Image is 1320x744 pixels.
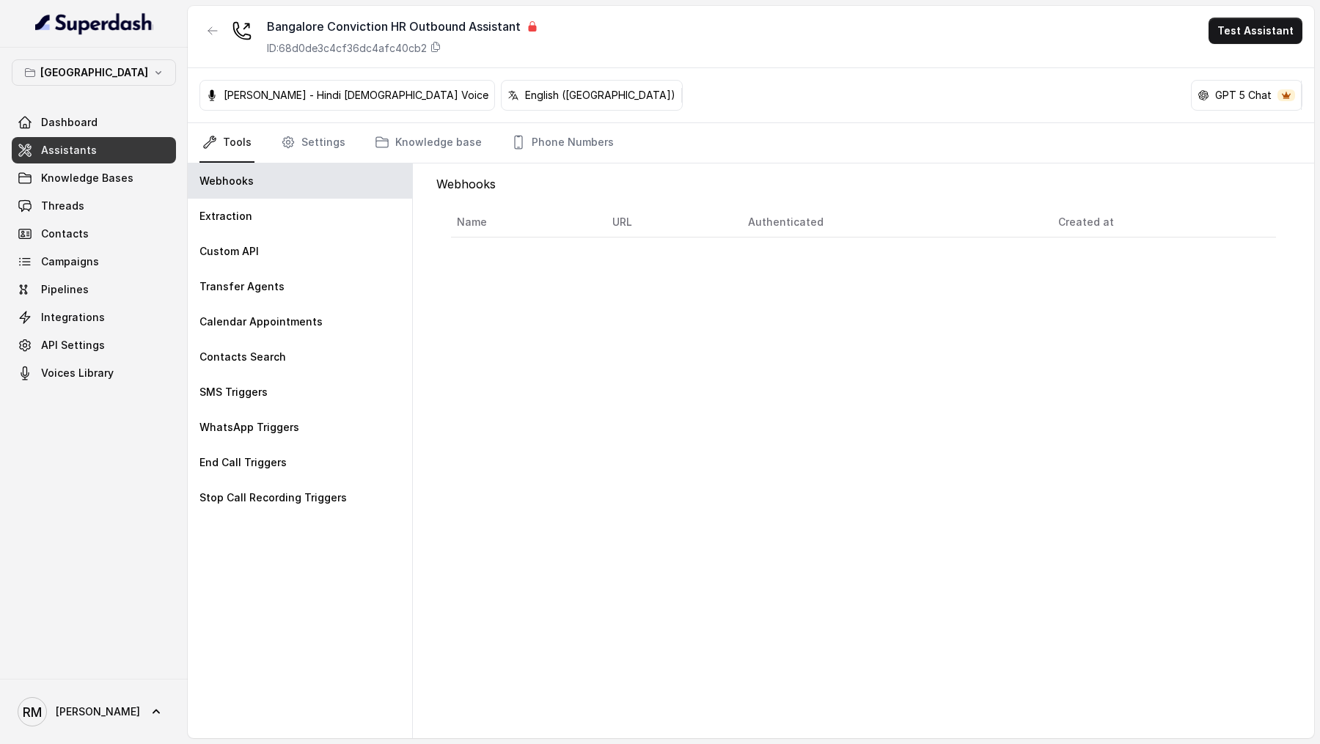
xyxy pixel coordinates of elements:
[12,137,176,163] a: Assistants
[199,123,1302,163] nav: Tabs
[12,276,176,303] a: Pipelines
[12,248,176,275] a: Campaigns
[372,123,485,163] a: Knowledge base
[12,221,176,247] a: Contacts
[40,64,148,81] p: [GEOGRAPHIC_DATA]
[267,41,427,56] p: ID: 68d0de3c4cf36dc4afc40cb2
[199,385,268,399] p: SMS Triggers
[278,123,348,163] a: Settings
[12,193,176,219] a: Threads
[12,332,176,358] a: API Settings
[199,455,287,470] p: End Call Triggers
[12,360,176,386] a: Voices Library
[601,207,736,237] th: URL
[35,12,153,35] img: light.svg
[199,490,347,505] p: Stop Call Recording Triggers
[199,420,299,435] p: WhatsApp Triggers
[224,88,488,103] p: [PERSON_NAME] - Hindi [DEMOGRAPHIC_DATA] Voice
[199,123,254,163] a: Tools
[451,207,601,237] th: Name
[199,209,252,224] p: Extraction
[1198,89,1209,101] svg: openai logo
[1046,207,1276,237] th: Created at
[12,304,176,331] a: Integrations
[12,59,176,86] button: [GEOGRAPHIC_DATA]
[12,109,176,136] a: Dashboard
[736,207,1046,237] th: Authenticated
[1215,88,1272,103] p: GPT 5 Chat
[267,18,538,35] div: Bangalore Conviction HR Outbound Assistant
[12,165,176,191] a: Knowledge Bases
[199,174,254,188] p: Webhooks
[525,88,675,103] p: English ([GEOGRAPHIC_DATA])
[199,314,323,329] p: Calendar Appointments
[12,691,176,732] a: [PERSON_NAME]
[1209,18,1302,44] button: Test Assistant
[199,244,259,259] p: Custom API
[508,123,617,163] a: Phone Numbers
[199,350,286,364] p: Contacts Search
[199,279,285,294] p: Transfer Agents
[436,175,496,193] p: Webhooks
